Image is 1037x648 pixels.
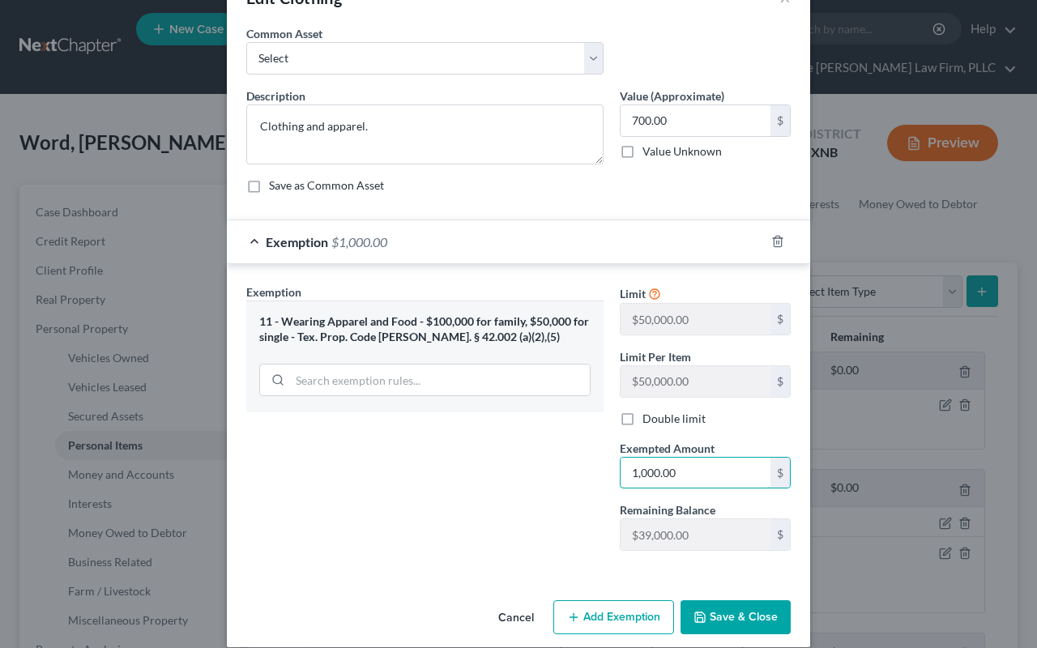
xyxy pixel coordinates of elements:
button: Add Exemption [553,600,674,634]
label: Limit Per Item [620,348,691,365]
div: $ [770,105,790,136]
label: Value Unknown [642,143,722,160]
button: Cancel [485,602,547,634]
label: Value (Approximate) [620,87,724,104]
input: -- [621,304,770,335]
div: $ [770,366,790,397]
input: -- [621,519,770,550]
label: Remaining Balance [620,501,715,518]
input: -- [621,366,770,397]
div: $ [770,304,790,335]
span: Exempted Amount [620,441,715,455]
div: 11 - Wearing Apparel and Food - $100,000 for family, $50,000 for single - Tex. Prop. Code [PERSON... [259,314,591,344]
label: Double limit [642,411,706,427]
input: 0.00 [621,458,770,488]
span: Exemption [246,285,301,299]
label: Save as Common Asset [269,177,384,194]
input: Search exemption rules... [290,364,590,395]
span: Exemption [266,234,328,249]
input: 0.00 [621,105,770,136]
div: $ [770,519,790,550]
span: Limit [620,287,646,301]
span: Description [246,89,305,103]
button: Save & Close [681,600,791,634]
span: $1,000.00 [331,234,387,249]
div: $ [770,458,790,488]
label: Common Asset [246,25,322,42]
